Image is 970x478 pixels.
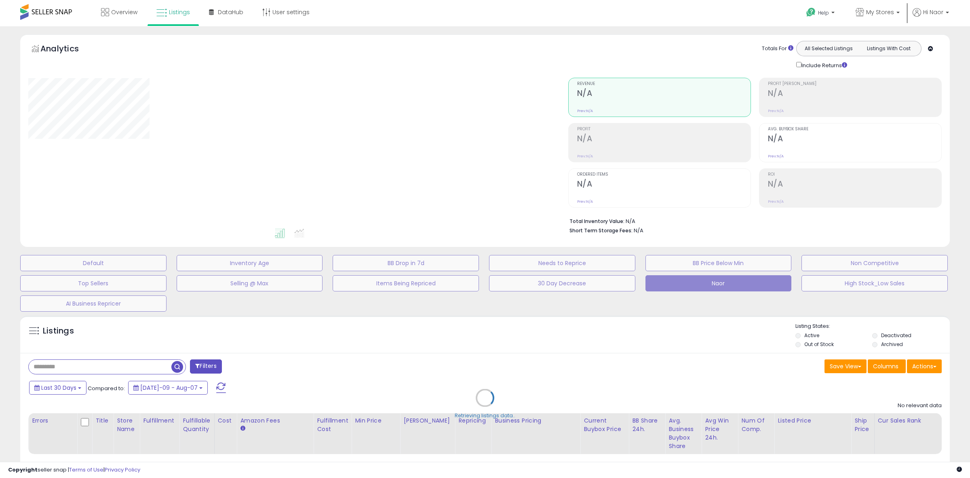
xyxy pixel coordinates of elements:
[577,134,751,145] h2: N/A
[800,1,843,26] a: Help
[177,255,323,271] button: Inventory Age
[333,255,479,271] button: BB Drop in 7d
[489,275,635,291] button: 30 Day Decrease
[177,275,323,291] button: Selling @ Max
[455,412,515,419] div: Retrieving listings data..
[20,275,167,291] button: Top Sellers
[762,45,793,53] div: Totals For
[577,82,751,86] span: Revenue
[768,154,784,159] small: Prev: N/A
[577,172,751,177] span: Ordered Items
[801,255,948,271] button: Non Competitive
[790,60,857,70] div: Include Returns
[799,43,859,54] button: All Selected Listings
[866,8,894,16] span: My Stores
[489,255,635,271] button: Needs to Reprice
[569,227,633,234] b: Short Term Storage Fees:
[801,275,948,291] button: High Stock_Low Sales
[768,134,941,145] h2: N/A
[913,8,949,26] a: Hi Naor
[806,7,816,17] i: Get Help
[333,275,479,291] button: Items Being Repriced
[645,255,792,271] button: BB Price Below Min
[768,82,941,86] span: Profit [PERSON_NAME]
[818,9,829,16] span: Help
[645,275,792,291] button: Naor
[768,108,784,113] small: Prev: N/A
[577,199,593,204] small: Prev: N/A
[923,8,943,16] span: Hi Naor
[768,172,941,177] span: ROI
[8,466,38,474] strong: Copyright
[577,127,751,132] span: Profit
[40,43,95,56] h5: Analytics
[577,108,593,113] small: Prev: N/A
[569,218,624,225] b: Total Inventory Value:
[577,154,593,159] small: Prev: N/A
[169,8,190,16] span: Listings
[218,8,243,16] span: DataHub
[768,179,941,190] h2: N/A
[858,43,919,54] button: Listings With Cost
[577,179,751,190] h2: N/A
[569,216,936,225] li: N/A
[20,295,167,312] button: AI Business Repricer
[768,89,941,100] h2: N/A
[577,89,751,100] h2: N/A
[8,466,140,474] div: seller snap | |
[768,127,941,132] span: Avg. Buybox Share
[111,8,137,16] span: Overview
[768,199,784,204] small: Prev: N/A
[20,255,167,271] button: Default
[634,227,643,234] span: N/A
